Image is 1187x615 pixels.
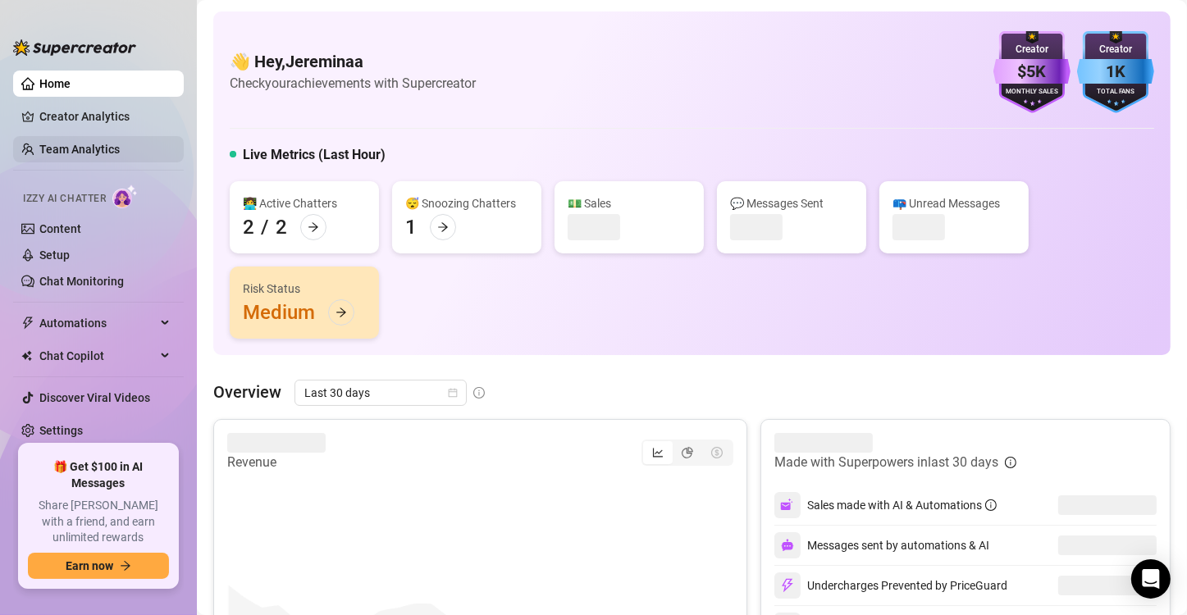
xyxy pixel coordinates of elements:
a: Team Analytics [39,143,120,156]
div: Undercharges Prevented by PriceGuard [774,572,1007,599]
span: arrow-right [308,221,319,233]
div: 😴 Snoozing Chatters [405,194,528,212]
span: Automations [39,310,156,336]
img: AI Chatter [112,184,138,208]
div: 💬 Messages Sent [730,194,853,212]
div: 2 [243,214,254,240]
span: pie-chart [682,447,693,458]
span: Earn now [66,559,113,572]
a: Content [39,222,81,235]
h5: Live Metrics (Last Hour) [243,145,386,165]
span: arrow-right [437,221,449,233]
span: dollar-circle [711,447,723,458]
span: info-circle [985,499,997,511]
span: info-circle [1005,457,1016,468]
div: Sales made with AI & Automations [807,496,997,514]
img: blue-badge-DgoSNQY1.svg [1077,31,1154,113]
img: svg%3e [781,539,794,552]
span: calendar [448,388,458,398]
span: line-chart [652,447,664,458]
a: Setup [39,248,70,262]
article: Overview [213,380,281,404]
img: svg%3e [780,578,795,593]
span: thunderbolt [21,317,34,330]
div: 2 [276,214,287,240]
a: Discover Viral Videos [39,391,150,404]
span: Share [PERSON_NAME] with a friend, and earn unlimited rewards [28,498,169,546]
span: info-circle [473,387,485,399]
a: Home [39,77,71,90]
button: Earn nowarrow-right [28,553,169,579]
span: arrow-right [120,560,131,572]
a: Chat Monitoring [39,275,124,288]
div: 💵 Sales [568,194,691,212]
img: svg%3e [780,498,795,512]
span: arrow-right [336,307,347,318]
span: 🎁 Get $100 in AI Messages [28,459,169,491]
div: Total Fans [1077,87,1154,98]
h4: 👋 Hey, Jereminaa [230,50,476,73]
div: Monthly Sales [993,87,1071,98]
div: segmented control [641,440,733,466]
div: 1 [405,214,417,240]
article: Check your achievements with Supercreator [230,73,476,93]
article: Revenue [227,453,326,472]
div: 📪 Unread Messages [893,194,1016,212]
div: 1K [1077,59,1154,84]
div: Open Intercom Messenger [1131,559,1171,599]
span: Chat Copilot [39,343,156,369]
div: Risk Status [243,280,366,298]
a: Creator Analytics [39,103,171,130]
img: Chat Copilot [21,350,32,362]
span: Last 30 days [304,380,457,405]
a: Settings [39,424,83,437]
div: 👩‍💻 Active Chatters [243,194,366,212]
div: $5K [993,59,1071,84]
div: Messages sent by automations & AI [774,532,989,558]
img: logo-BBDzfeDw.svg [13,39,136,56]
img: purple-badge-B9DA21FR.svg [993,31,1071,113]
span: Izzy AI Chatter [23,191,106,207]
div: Creator [993,42,1071,57]
div: Creator [1077,42,1154,57]
article: Made with Superpowers in last 30 days [774,453,998,472]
